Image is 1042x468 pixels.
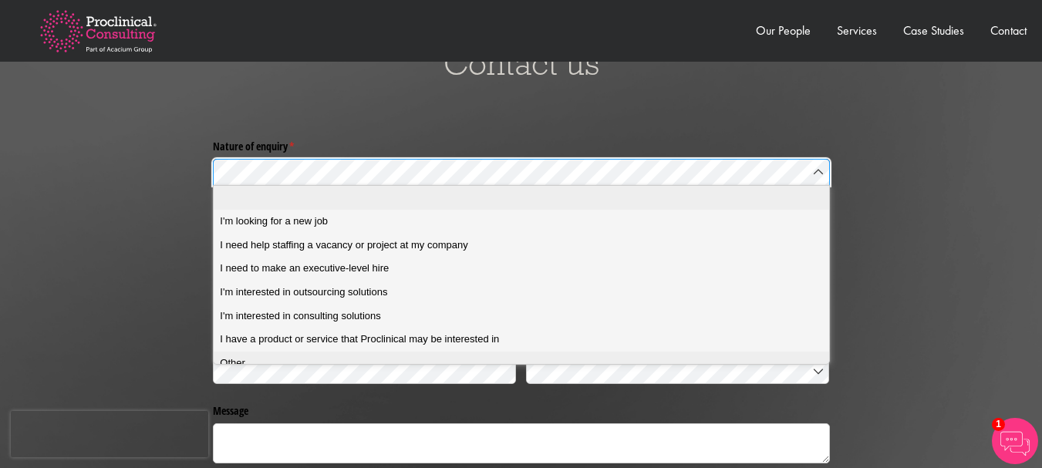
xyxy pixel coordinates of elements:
input: State / Province / Region [213,357,517,384]
span: I need help staffing a vacancy or project at my company [220,238,467,252]
iframe: reCAPTCHA [11,411,208,457]
a: Our People [756,22,811,39]
a: Services [837,22,877,39]
span: 1 [992,418,1005,431]
span: I have a product or service that Proclinical may be interested in [220,332,499,346]
span: I'm interested in outsourcing solutions [220,285,387,299]
span: I'm interested in consulting solutions [220,309,380,323]
img: Chatbot [992,418,1038,464]
input: Country [526,357,830,384]
a: Privacy Policy [104,161,177,173]
h3: Contact us [12,46,1030,80]
span: I'm looking for a new job [220,214,328,228]
label: Nature of enquiry [213,134,830,154]
a: Contact [990,22,1027,39]
span: I need to make an executive-level hire [220,261,389,275]
a: Case Studies [903,22,964,39]
label: Message [213,399,830,419]
span: Other [220,356,245,370]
